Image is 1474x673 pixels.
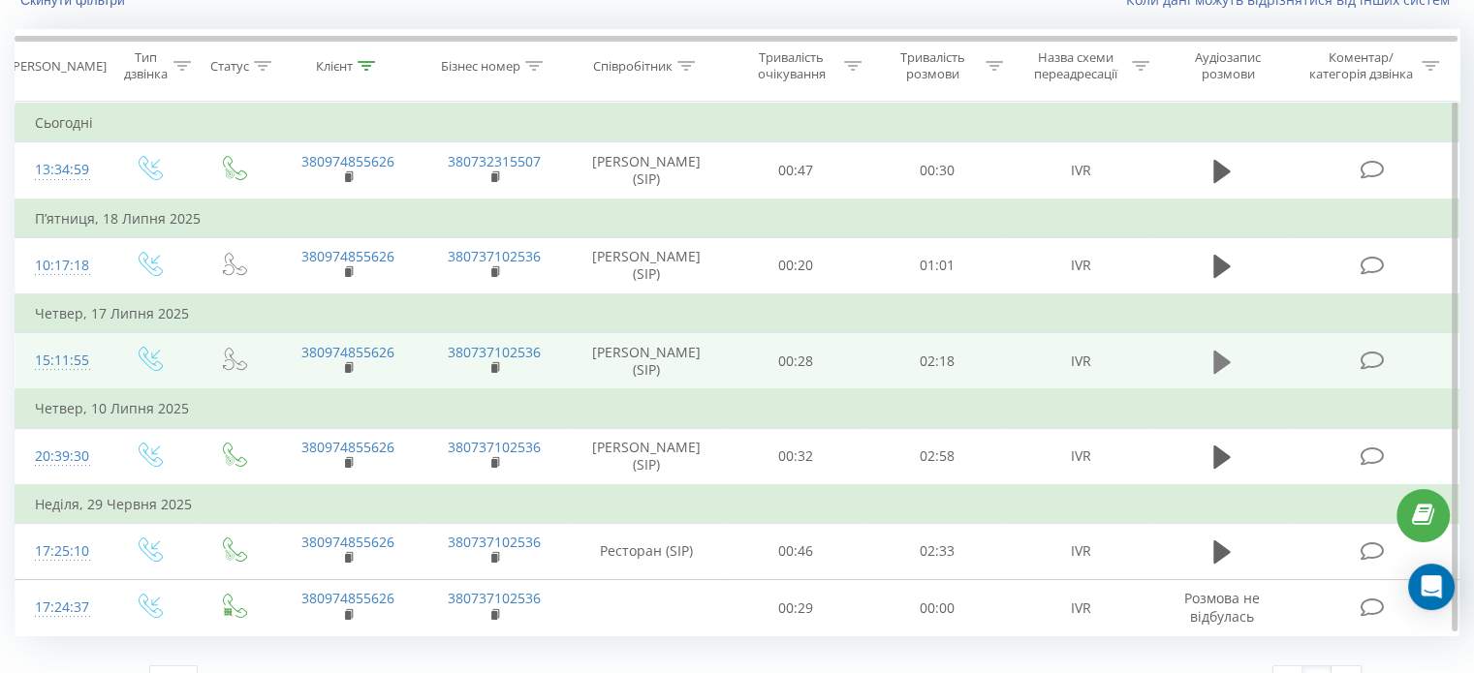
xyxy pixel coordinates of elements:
td: 00:20 [726,237,866,294]
td: [PERSON_NAME] (SIP) [568,428,726,485]
div: 15:11:55 [35,342,86,380]
td: Четвер, 17 Липня 2025 [16,294,1459,333]
td: 00:00 [866,580,1007,636]
td: 02:33 [866,523,1007,579]
div: Коментар/категорія дзвінка [1303,49,1417,82]
div: [PERSON_NAME] [9,58,107,75]
td: 02:58 [866,428,1007,485]
td: IVR [1007,428,1153,485]
td: Сьогодні [16,104,1459,142]
a: 380974855626 [301,438,394,456]
div: 13:34:59 [35,151,86,189]
a: 380974855626 [301,533,394,551]
td: Неділя, 29 Червня 2025 [16,485,1459,524]
td: 00:46 [726,523,866,579]
td: 00:47 [726,142,866,199]
div: 10:17:18 [35,247,86,285]
a: 380737102536 [448,533,541,551]
td: [PERSON_NAME] (SIP) [568,237,726,294]
div: Назва схеми переадресації [1025,49,1127,82]
td: [PERSON_NAME] (SIP) [568,333,726,390]
td: IVR [1007,580,1153,636]
td: IVR [1007,142,1153,199]
td: 00:30 [866,142,1007,199]
div: Тип дзвінка [122,49,168,82]
div: Open Intercom Messenger [1408,564,1455,610]
td: IVR [1007,523,1153,579]
div: Клієнт [316,58,353,75]
a: 380974855626 [301,343,394,361]
td: 00:28 [726,333,866,390]
td: 01:01 [866,237,1007,294]
a: 380737102536 [448,589,541,607]
div: Аудіозапис розмови [1172,49,1285,82]
td: 00:32 [726,428,866,485]
div: Статус [210,58,249,75]
a: 380974855626 [301,589,394,607]
td: П’ятниця, 18 Липня 2025 [16,199,1459,238]
td: [PERSON_NAME] (SIP) [568,142,726,199]
td: Четвер, 10 Липня 2025 [16,389,1459,428]
div: Співробітник [593,58,673,75]
div: Тривалість розмови [884,49,981,82]
td: IVR [1007,333,1153,390]
div: Бізнес номер [441,58,520,75]
span: Розмова не відбулась [1184,589,1260,625]
td: Ресторан (SIP) [568,523,726,579]
a: 380737102536 [448,343,541,361]
a: 380974855626 [301,247,394,265]
a: 380732315507 [448,152,541,170]
div: Тривалість очікування [743,49,840,82]
td: IVR [1007,237,1153,294]
a: 380737102536 [448,438,541,456]
div: 17:24:37 [35,589,86,627]
div: 20:39:30 [35,438,86,475]
a: 380737102536 [448,247,541,265]
td: 02:18 [866,333,1007,390]
td: 00:29 [726,580,866,636]
a: 380974855626 [301,152,394,170]
div: 17:25:10 [35,533,86,570]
